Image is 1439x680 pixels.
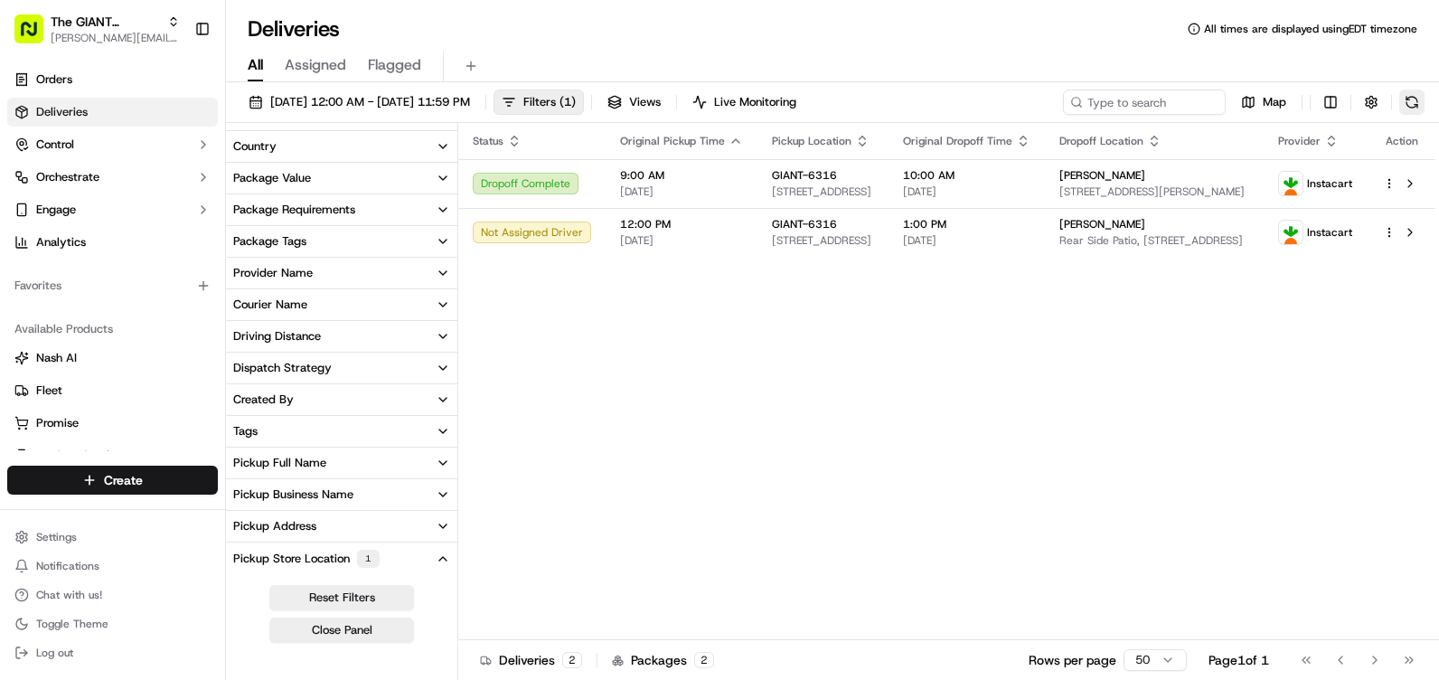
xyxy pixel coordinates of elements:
span: Map [1263,94,1286,110]
button: Settings [7,524,218,550]
div: Pickup Full Name [233,455,326,471]
button: Pickup Store Location1 [226,543,457,575]
button: Engage [7,195,218,224]
span: [DATE] [620,184,743,199]
button: Map [1233,90,1294,115]
button: Tags [226,416,457,447]
div: Package Value [233,170,311,186]
a: Fleet [14,382,211,399]
span: Pylon [180,307,219,320]
button: Driving Distance [226,321,457,352]
div: Tags [233,423,258,439]
button: The GIANT Company [51,13,160,31]
span: 10:00 AM [903,168,1030,183]
span: Instacart [1307,176,1352,191]
span: Engage [36,202,76,218]
span: Chat with us! [36,588,102,602]
button: Close Panel [269,618,414,643]
button: Pickup Full Name [226,448,457,478]
a: Powered byPylon [127,306,219,320]
span: Status [473,134,503,148]
button: Nash AI [7,344,218,373]
button: Views [599,90,669,115]
button: Fleet [7,376,218,405]
span: 1:00 PM [903,217,1030,231]
span: Deliveries [36,104,88,120]
span: [PERSON_NAME][EMAIL_ADDRESS][PERSON_NAME][DOMAIN_NAME] [51,31,180,45]
span: Notifications [36,559,99,573]
span: [STREET_ADDRESS][PERSON_NAME] [1059,184,1249,199]
span: API Documentation [171,262,290,280]
input: Got a question? Start typing here... [47,117,325,136]
button: Dispatch Strategy [226,353,457,383]
span: GIANT-6316 [772,168,837,183]
span: Provider [1278,134,1321,148]
span: Toggle Theme [36,617,108,631]
a: Deliveries [7,98,218,127]
span: [DATE] [620,233,743,248]
button: Country [226,131,457,162]
div: Created By [233,392,294,408]
span: Instacart [1307,225,1352,240]
button: Filters(1) [494,90,584,115]
span: Original Dropoff Time [903,134,1012,148]
div: 2 [562,652,582,668]
a: Nash AI [14,350,211,366]
a: Product Catalog [14,448,211,464]
div: 📗 [18,264,33,279]
button: Pickup Address [226,511,457,542]
button: Notifications [7,553,218,579]
input: Type to search [1063,90,1226,115]
button: Chat with us! [7,582,218,608]
button: Refresh [1399,90,1425,115]
button: Log out [7,640,218,666]
div: Pickup Store Location [233,550,380,568]
button: Control [7,130,218,159]
p: Rows per page [1029,651,1116,669]
span: Nash AI [36,350,77,366]
button: The GIANT Company[PERSON_NAME][EMAIL_ADDRESS][PERSON_NAME][DOMAIN_NAME] [7,7,187,51]
div: Page 1 of 1 [1209,651,1269,669]
span: Promise [36,415,79,431]
span: Flagged [368,54,421,76]
span: Orders [36,71,72,88]
button: Promise [7,409,218,438]
div: Packages [612,651,714,669]
span: Dropoff Location [1059,134,1143,148]
span: Live Monitoring [714,94,796,110]
span: [DATE] 12:00 AM - [DATE] 11:59 PM [270,94,470,110]
span: [DATE] [903,184,1030,199]
span: Rear Side Patio, [STREET_ADDRESS] [1059,233,1249,248]
span: Create [104,471,143,489]
button: Reset Filters [269,585,414,610]
button: Product Catalog [7,441,218,470]
button: Toggle Theme [7,611,218,637]
span: [DATE] [903,233,1030,248]
div: Country [233,138,277,155]
img: profile_instacart_ahold_partner.png [1279,221,1303,244]
span: Settings [36,530,77,544]
a: Promise [14,415,211,431]
div: Pickup Business Name [233,486,353,503]
span: Product Catalog [36,448,123,464]
div: Provider Name [233,265,313,281]
button: Live Monitoring [684,90,804,115]
span: Control [36,137,74,153]
span: Filters [523,94,576,110]
span: [PERSON_NAME] [1059,168,1145,183]
img: Nash [18,18,54,54]
span: Original Pickup Time [620,134,725,148]
span: [STREET_ADDRESS] [772,184,874,199]
div: Deliveries [480,651,582,669]
div: Action [1383,134,1421,148]
span: 12:00 PM [620,217,743,231]
div: Pickup Address [233,518,316,534]
button: Orchestrate [7,163,218,192]
button: Create [7,466,218,495]
img: 1736555255976-a54dd68f-1ca7-489b-9aae-adbdc363a1c4 [18,173,51,205]
h1: Deliveries [248,14,340,43]
span: [PERSON_NAME] [1059,217,1145,231]
a: 💻API Documentation [146,255,297,288]
button: Pickup Business Name [226,479,457,510]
